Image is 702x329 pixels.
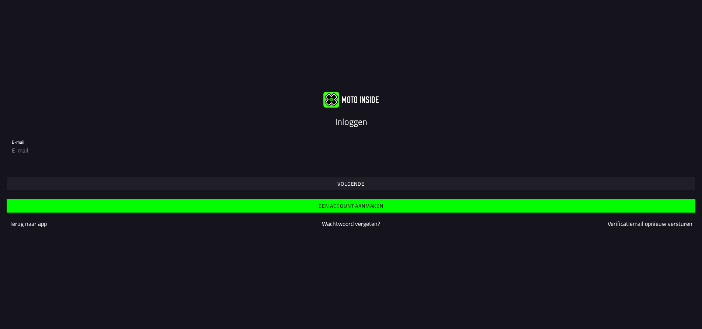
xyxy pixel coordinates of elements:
[337,181,365,186] ion-text: Volgende
[608,219,692,228] a: Verificatiemail opnieuw versturen
[12,143,690,158] input: E-mail
[322,219,380,228] a: Wachtwoord vergeten?
[335,115,367,128] ion-text: Inloggen
[10,219,47,228] a: Terug naar app
[7,199,695,213] ion-button: Een account aanmaken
